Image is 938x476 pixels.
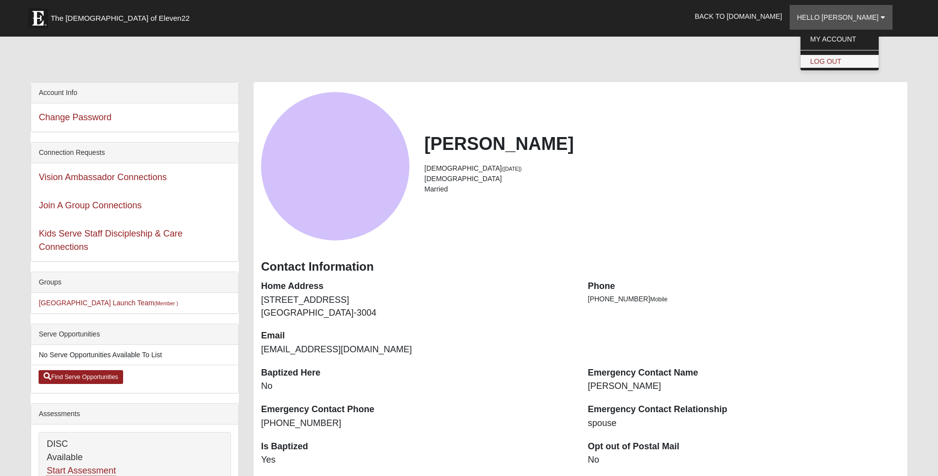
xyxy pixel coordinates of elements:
[261,280,573,293] dt: Home Address
[424,184,899,194] li: Married
[424,174,899,184] li: [DEMOGRAPHIC_DATA]
[31,404,238,425] div: Assessments
[154,300,178,306] small: (Member )
[687,4,790,29] a: Back to [DOMAIN_NAME]
[588,417,900,430] dd: spouse
[50,13,189,23] span: The [DEMOGRAPHIC_DATA] of Eleven22
[39,112,111,122] a: Change Password
[650,296,668,303] span: Mobile
[46,466,116,476] a: Start Assessment
[502,166,522,172] small: ([DATE])
[588,403,900,416] dt: Emergency Contact Relationship
[424,163,899,174] li: [DEMOGRAPHIC_DATA]
[39,200,141,210] a: Join A Group Connections
[801,55,879,68] a: Log Out
[261,417,573,430] dd: [PHONE_NUMBER]
[588,367,900,380] dt: Emergency Contact Name
[31,324,238,345] div: Serve Opportunities
[39,172,167,182] a: Vision Ambassador Connections
[588,280,900,293] dt: Phone
[261,454,573,467] dd: Yes
[39,299,178,307] a: [GEOGRAPHIC_DATA] Launch Team(Member )
[261,403,573,416] dt: Emergency Contact Phone
[588,454,900,467] dd: No
[588,294,900,304] li: [PHONE_NUMBER]
[261,330,573,342] dt: Email
[31,272,238,293] div: Groups
[31,83,238,103] div: Account Info
[23,3,221,28] a: The [DEMOGRAPHIC_DATA] of Eleven22
[261,440,573,453] dt: Is Baptized
[261,92,409,240] a: View Fullsize Photo
[790,5,893,30] a: Hello [PERSON_NAME]
[31,143,238,163] div: Connection Requests
[39,370,123,384] a: Find Serve Opportunities
[28,8,48,28] img: Eleven22 logo
[39,229,182,252] a: Kids Serve Staff Discipleship & Care Connections
[31,345,238,365] li: No Serve Opportunities Available To List
[797,13,879,21] span: Hello [PERSON_NAME]
[801,33,879,46] a: My Account
[261,380,573,393] dd: No
[261,260,900,274] h3: Contact Information
[261,367,573,380] dt: Baptized Here
[588,380,900,393] dd: [PERSON_NAME]
[261,343,573,356] dd: [EMAIL_ADDRESS][DOMAIN_NAME]
[588,440,900,453] dt: Opt out of Postal Mail
[424,133,899,154] h2: [PERSON_NAME]
[261,294,573,319] dd: [STREET_ADDRESS] [GEOGRAPHIC_DATA]-3004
